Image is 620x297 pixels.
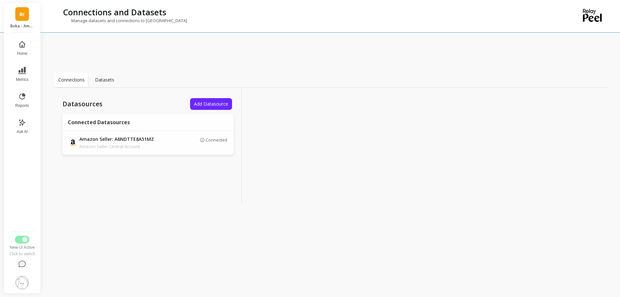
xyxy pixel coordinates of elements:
span: Home [17,51,27,56]
p: Connected Datasources [68,119,130,126]
span: Metrics [16,77,29,82]
div: Click to switch [9,251,35,257]
p: Datasets [95,77,114,83]
button: Add Datasource [190,98,232,110]
p: Datasources [62,99,103,109]
p: Manage datasets and connections to [GEOGRAPHIC_DATA] [60,18,187,23]
button: Home [11,37,33,60]
img: profile picture [16,276,29,289]
button: Reports [11,89,33,112]
p: Connections [58,77,85,83]
button: Metrics [11,63,33,86]
p: Connected [206,137,227,142]
button: Settings [9,272,35,293]
div: New UI Active [9,245,35,250]
button: Ask AI [11,115,33,138]
p: Amazon Seller: A6NDTTE8A51MZ [79,136,171,143]
p: Amazon Seller Central Account [79,143,171,150]
p: Boka - Amazon (Essor) [10,23,34,29]
span: B( [20,10,25,18]
p: Connections and Datasets [63,7,166,18]
span: Add Datasource [194,101,228,107]
span: Ask AI [17,129,28,134]
img: api.amazon.svg [69,139,77,147]
span: Reports [15,103,29,108]
button: Help [9,257,35,272]
button: Switch to Legacy UI [15,236,29,244]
